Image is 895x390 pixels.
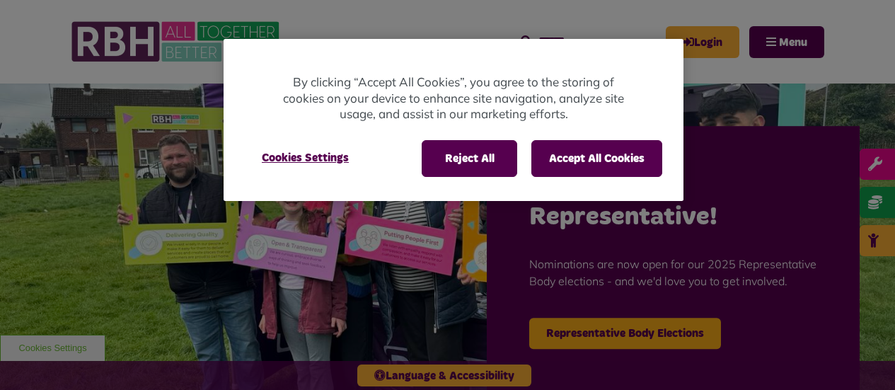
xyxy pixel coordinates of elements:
[224,39,683,201] div: Cookie banner
[245,140,366,176] button: Cookies Settings
[531,140,662,177] button: Accept All Cookies
[224,39,683,201] div: Privacy
[280,74,627,122] p: By clicking “Accept All Cookies”, you agree to the storing of cookies on your device to enhance s...
[422,140,517,177] button: Reject All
